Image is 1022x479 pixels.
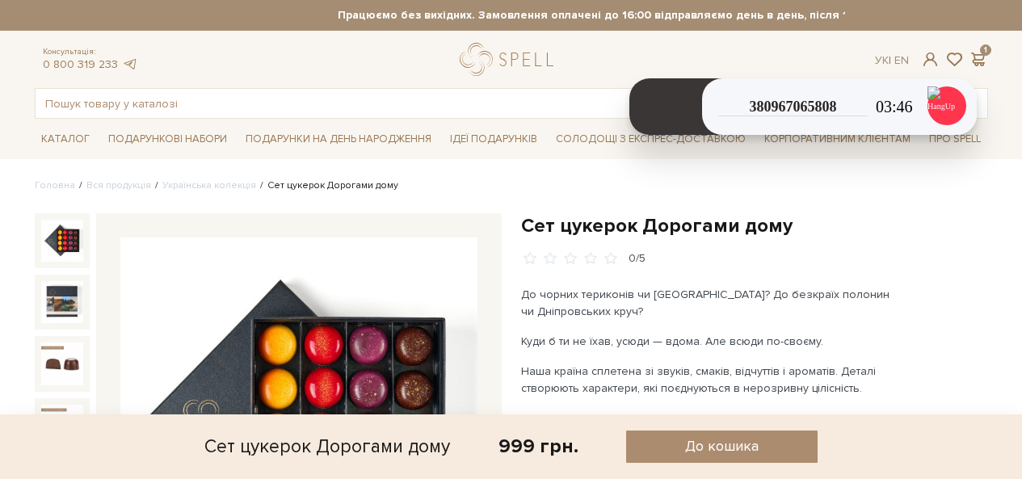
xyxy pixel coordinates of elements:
[162,179,256,191] a: Українська колекція
[758,125,917,153] a: Корпоративним клієнтам
[889,53,891,67] span: |
[239,127,438,152] span: Подарунки на День народження
[521,286,900,320] p: До чорних териконів чи [GEOGRAPHIC_DATA]? До безкраїх полонин чи Дніпровських круч?
[41,220,83,262] img: Сет цукерок Дорогами дому
[35,127,96,152] span: Каталог
[86,179,151,191] a: Вся продукція
[41,281,83,323] img: Сет цукерок Дорогами дому
[460,43,561,76] a: logo
[685,437,759,456] span: До кошика
[626,431,818,463] button: До кошика
[41,342,83,384] img: Сет цукерок Дорогами дому
[41,405,83,447] img: Сет цукерок Дорогами дому
[444,127,544,152] span: Ідеї подарунків
[122,57,138,71] a: telegram
[521,363,900,397] p: Наша країна сплетена зі звуків, смаків, відчуттів і ароматів. Деталі створюють характери, які поє...
[923,127,987,152] span: Про Spell
[549,125,752,153] a: Солодощі з експрес-доставкою
[521,213,988,238] h1: Сет цукерок Дорогами дому
[521,410,900,460] p: Українська колекція — це подорож новими та вже знайомими стежками. Це наше зізнання в любові до р...
[894,53,909,67] a: En
[36,89,950,118] input: Пошук товару у каталозі
[204,431,450,463] div: Сет цукерок Дорогами дому
[875,53,909,68] div: Ук
[35,179,75,191] a: Головна
[521,333,900,350] p: Куди б ти не їхав, усюди — вдома. Але всюди по-своєму.
[43,47,138,57] span: Консультація:
[629,251,646,267] div: 0/5
[102,127,233,152] span: Подарункові набори
[498,434,578,459] div: 999 грн.
[256,179,398,193] li: Сет цукерок Дорогами дому
[43,57,118,71] a: 0 800 319 233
